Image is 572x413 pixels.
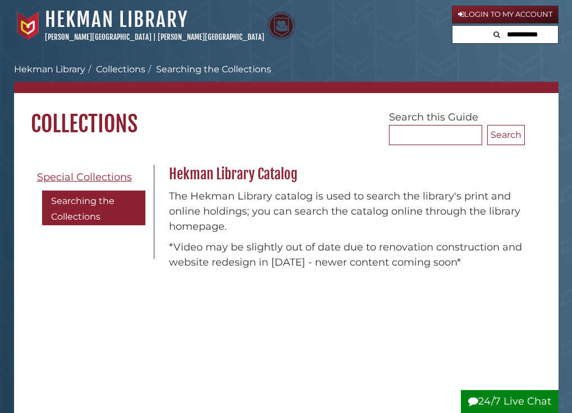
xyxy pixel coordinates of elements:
a: Collections [96,64,145,75]
a: Hekman Library [45,7,188,32]
h2: Hekman Library Catalog [163,165,541,183]
button: Search [487,125,525,145]
a: Hekman Library [14,64,85,75]
h1: Collections [14,93,559,138]
button: Search [490,26,504,41]
button: 24/7 Live Chat [461,390,559,413]
span: | [153,33,156,41]
span: Special Collections [37,171,132,183]
div: Guide Pages [31,165,145,231]
nav: breadcrumb [14,63,559,93]
p: *Video may be slightly out of date due to renovation construction and website redesign in [DATE] ... [169,240,536,270]
a: Login to My Account [452,6,559,24]
img: Calvin University [14,12,42,40]
a: [PERSON_NAME][GEOGRAPHIC_DATA] [45,33,152,41]
a: Searching the Collections [42,191,145,225]
p: The Hekman Library catalog is used to search the library's print and online holdings; you can sea... [169,189,536,234]
a: Special Collections [31,165,145,190]
li: Searching the Collections [145,63,271,76]
img: Calvin Theological Seminary [267,12,295,40]
i: Search [493,31,500,38]
a: [PERSON_NAME][GEOGRAPHIC_DATA] [158,33,264,41]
